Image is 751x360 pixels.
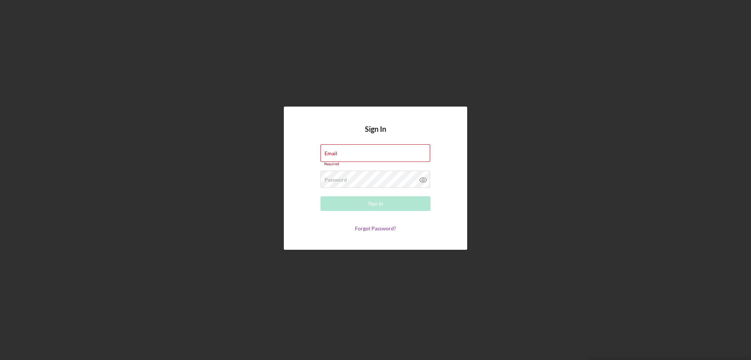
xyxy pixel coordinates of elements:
[320,162,431,166] div: Required
[325,151,337,156] label: Email
[355,225,396,231] a: Forgot Password?
[325,177,347,183] label: Password
[365,125,386,144] h4: Sign In
[368,196,383,211] div: Sign In
[320,196,431,211] button: Sign In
